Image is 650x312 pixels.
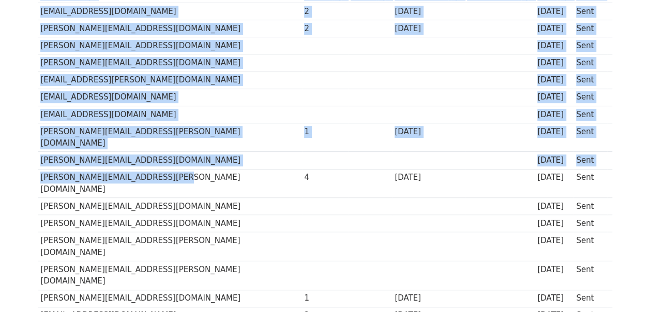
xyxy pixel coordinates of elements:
td: Sent [573,215,607,232]
div: [DATE] [537,218,571,230]
div: 1 [304,292,345,304]
td: [PERSON_NAME][EMAIL_ADDRESS][DOMAIN_NAME] [38,198,302,215]
td: [EMAIL_ADDRESS][DOMAIN_NAME] [38,106,302,123]
div: [DATE] [537,91,571,103]
td: Sent [573,290,607,307]
div: [DATE] [537,264,571,276]
div: [DATE] [395,292,462,304]
td: Sent [573,20,607,37]
div: 1 [304,126,345,138]
div: [DATE] [537,172,571,183]
td: [PERSON_NAME][EMAIL_ADDRESS][DOMAIN_NAME] [38,37,302,54]
td: Sent [573,89,607,106]
td: [PERSON_NAME][EMAIL_ADDRESS][DOMAIN_NAME] [38,290,302,307]
td: Sent [573,152,607,169]
div: [DATE] [537,201,571,212]
td: Sent [573,106,607,123]
div: 4 [304,172,345,183]
td: Sent [573,54,607,72]
td: Sent [573,3,607,20]
td: [PERSON_NAME][EMAIL_ADDRESS][DOMAIN_NAME] [38,20,302,37]
td: [PERSON_NAME][EMAIL_ADDRESS][DOMAIN_NAME] [38,152,302,169]
div: 2 [304,6,345,18]
div: [DATE] [537,292,571,304]
div: [DATE] [537,126,571,138]
div: [DATE] [537,57,571,69]
td: Sent [573,72,607,89]
td: Sent [573,37,607,54]
div: [DATE] [395,6,462,18]
td: Sent [573,169,607,198]
div: [DATE] [395,23,462,35]
td: [PERSON_NAME][EMAIL_ADDRESS][PERSON_NAME][DOMAIN_NAME] [38,232,302,261]
div: [DATE] [537,74,571,86]
div: [DATE] [537,235,571,247]
td: [EMAIL_ADDRESS][DOMAIN_NAME] [38,3,302,20]
td: [EMAIL_ADDRESS][PERSON_NAME][DOMAIN_NAME] [38,72,302,89]
div: [DATE] [537,109,571,121]
div: [DATE] [537,154,571,166]
div: [DATE] [395,126,462,138]
div: [DATE] [395,172,462,183]
td: [PERSON_NAME][EMAIL_ADDRESS][PERSON_NAME][DOMAIN_NAME] [38,169,302,198]
div: 2 [304,23,345,35]
div: [DATE] [537,6,571,18]
div: [DATE] [537,40,571,52]
td: [PERSON_NAME][EMAIL_ADDRESS][DOMAIN_NAME] [38,215,302,232]
div: [DATE] [537,23,571,35]
iframe: Chat Widget [598,262,650,312]
td: Sent [573,232,607,261]
td: [PERSON_NAME][EMAIL_ADDRESS][DOMAIN_NAME] [38,54,302,72]
td: Sent [573,123,607,152]
td: Sent [573,198,607,215]
td: [PERSON_NAME][EMAIL_ADDRESS][PERSON_NAME][DOMAIN_NAME] [38,261,302,290]
td: [EMAIL_ADDRESS][DOMAIN_NAME] [38,89,302,106]
td: [PERSON_NAME][EMAIL_ADDRESS][PERSON_NAME][DOMAIN_NAME] [38,123,302,152]
td: Sent [573,261,607,290]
